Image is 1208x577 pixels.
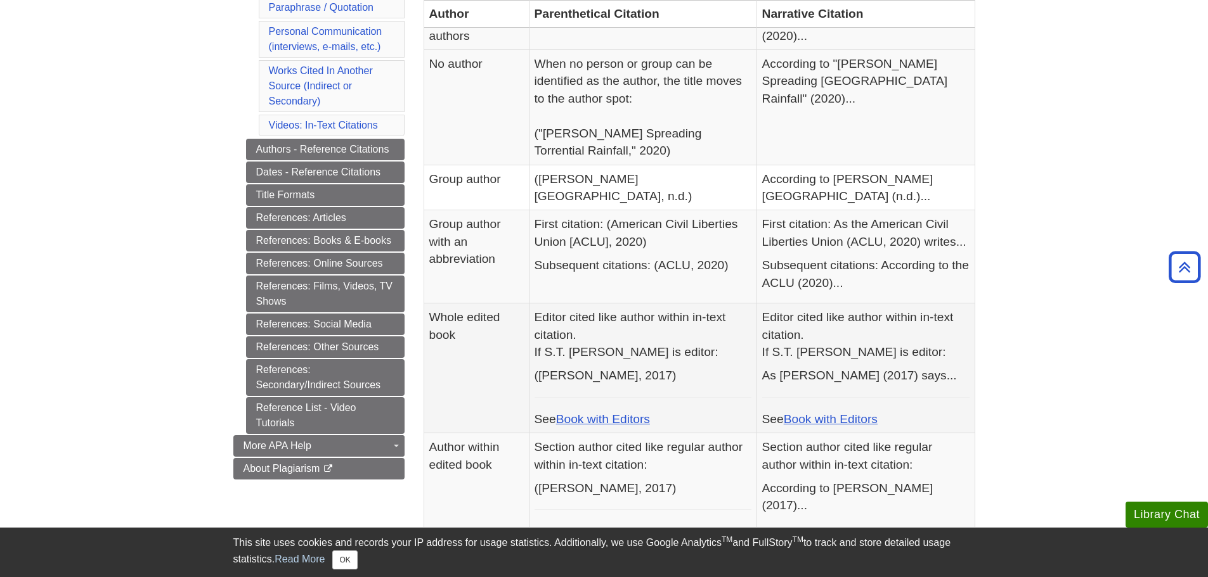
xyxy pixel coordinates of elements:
a: References: Books & E-books [246,230,405,251]
p: ([PERSON_NAME], 2017) [535,367,751,384]
p: Section author cited like regular author within in-text citation: [762,438,970,473]
div: This site uses cookies and records your IP address for usage statistics. Additionally, we use Goo... [233,535,975,569]
sup: TM [793,535,803,544]
a: References: Films, Videos, TV Shows [246,276,405,312]
p: Subsequent citations: (ACLU, 2020) [535,257,751,274]
p: First citation: As the American Civil Liberties Union (ACLU, 2020) writes... [762,215,970,250]
p: According to [PERSON_NAME] (2017)... [762,479,970,514]
a: Title Formats [246,184,405,206]
td: Group author with an abbreviation [424,210,529,303]
a: Paraphrase / Quotation [269,2,373,13]
a: Authors - Reference Citations [246,139,405,160]
p: Subsequent citations: According to the ACLU (2020)... [762,257,970,291]
button: Library Chat [1126,502,1208,528]
td: According to "[PERSON_NAME] Spreading [GEOGRAPHIC_DATA] Rainfall" (2020)... [757,50,975,165]
a: Chapter in an Edited Book [556,524,698,538]
td: Whole edited book [424,303,529,433]
p: As [PERSON_NAME] (2017) says... [762,367,970,384]
a: Back to Top [1164,258,1205,276]
td: Group author [424,165,529,210]
a: Works Cited In Another Source (Indirect or Secondary) [269,65,373,106]
td: No author [424,50,529,165]
td: See [529,303,757,433]
sup: TM [722,535,732,544]
a: Videos: In-Text Citations [269,120,378,130]
p: Editor cited like author within in-text citation. If S.T. [PERSON_NAME] is editor: [762,308,970,360]
a: Read More [275,554,325,564]
a: More APA Help [233,435,405,457]
a: Personal Communication(interviews, e-mails, etc.) [269,26,382,52]
a: References: Social Media [246,314,405,335]
span: More APA Help [244,440,311,451]
p: ([PERSON_NAME], 2017) [535,479,751,497]
td: According to [PERSON_NAME][GEOGRAPHIC_DATA] (n.d.)... [757,165,975,210]
p: Section author cited like regular author within in-text citation: [535,438,751,473]
span: About Plagiarism [244,463,320,474]
td: Author within edited book [424,433,529,563]
a: Book with Editors [784,412,878,426]
a: About Plagiarism [233,458,405,479]
p: Editor cited like author within in-text citation. If S.T. [PERSON_NAME] is editor: [535,308,751,360]
a: References: Secondary/Indirect Sources [246,359,405,396]
p: First citation: (American Civil Liberties Union [ACLU], 2020) [535,215,751,250]
td: See [757,303,975,433]
a: Book with Editors [556,412,650,426]
a: Reference List - Video Tutorials [246,397,405,434]
a: Dates - Reference Citations [246,162,405,183]
td: When no person or group can be identified as the author, the title moves to the author spot: ("[P... [529,50,757,165]
button: Close [332,550,357,569]
i: This link opens in a new window [323,465,334,473]
a: References: Other Sources [246,336,405,358]
td: ([PERSON_NAME][GEOGRAPHIC_DATA], n.d.) [529,165,757,210]
td: See [529,433,757,563]
a: References: Articles [246,207,405,229]
a: References: Online Sources [246,253,405,274]
td: See [757,433,975,563]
